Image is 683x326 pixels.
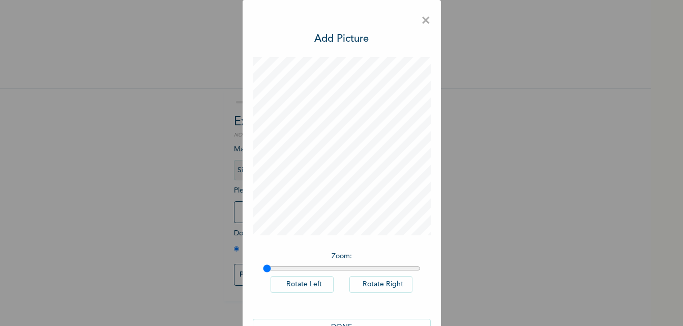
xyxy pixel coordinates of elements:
button: Rotate Right [349,276,412,293]
span: Please add a recent Passport Photograph [234,187,417,228]
span: × [421,10,431,32]
button: Rotate Left [271,276,334,293]
h3: Add Picture [314,32,369,47]
p: Zoom : [263,251,421,262]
